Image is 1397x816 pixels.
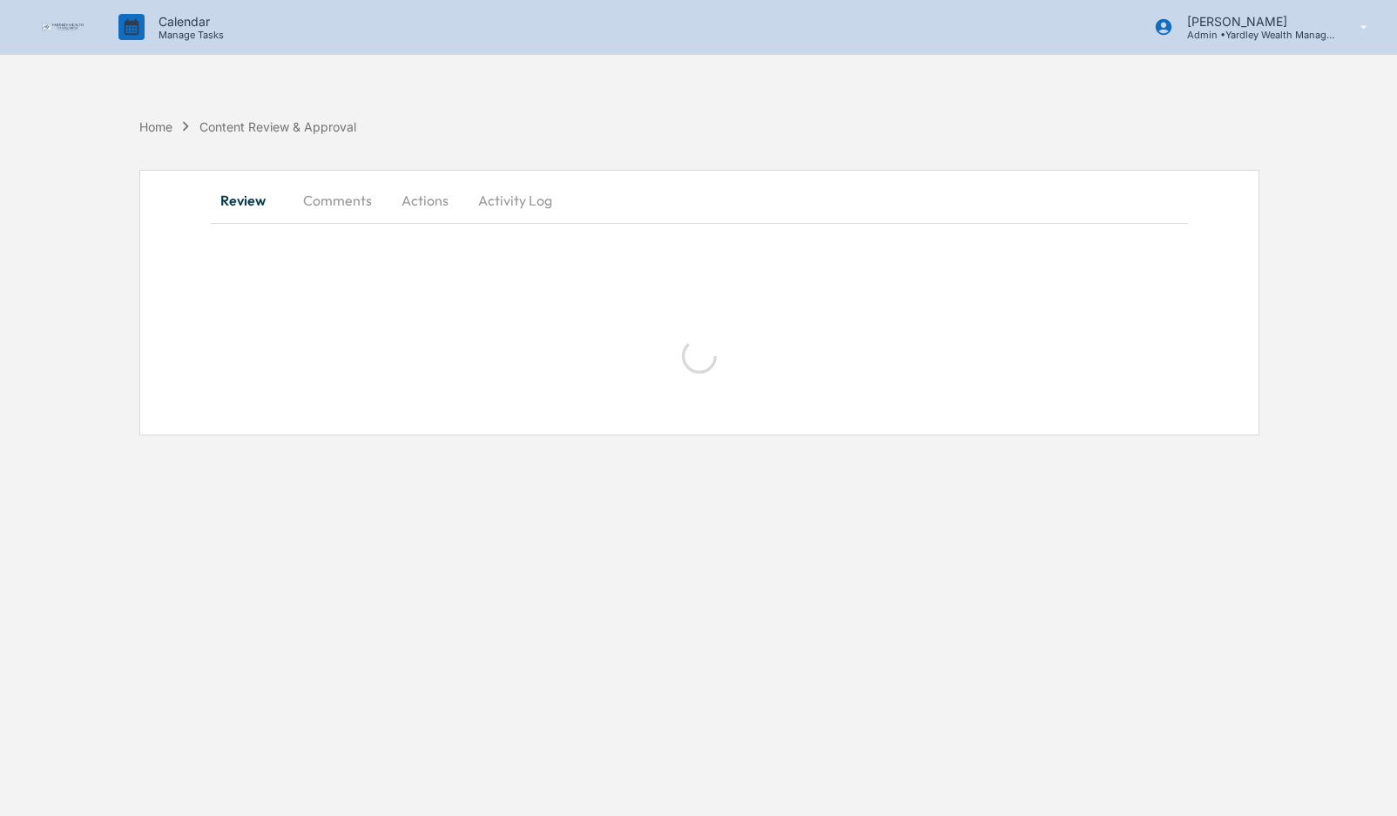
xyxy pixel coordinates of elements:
[211,179,289,221] button: Review
[145,14,233,29] p: Calendar
[464,179,566,221] button: Activity Log
[1173,14,1335,29] p: [PERSON_NAME]
[199,119,356,134] div: Content Review & Approval
[139,119,172,134] div: Home
[1173,29,1335,41] p: Admin • Yardley Wealth Management
[386,179,464,221] button: Actions
[145,29,233,41] p: Manage Tasks
[211,179,1189,221] div: secondary tabs example
[289,179,386,221] button: Comments
[42,23,84,32] img: logo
